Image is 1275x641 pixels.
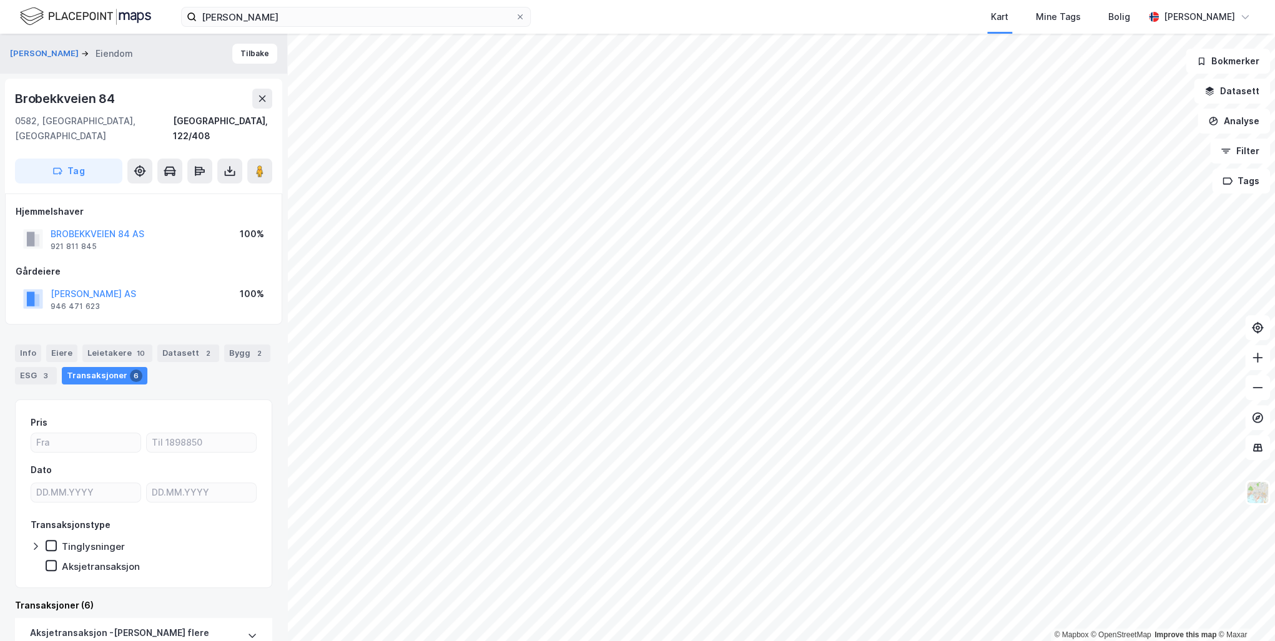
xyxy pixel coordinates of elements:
input: Fra [31,433,140,452]
img: Z [1246,481,1269,504]
div: Transaksjoner [62,367,147,384]
div: 6 [130,369,142,382]
div: Info [15,345,41,362]
div: 2 [253,347,265,360]
button: Analyse [1198,109,1270,134]
button: Tilbake [232,44,277,64]
button: Datasett [1194,79,1270,104]
div: ESG [15,367,57,384]
iframe: Chat Widget [1213,581,1275,641]
div: 10 [134,347,147,360]
div: Eiere [46,345,77,362]
button: Bokmerker [1186,49,1270,74]
button: Filter [1210,139,1270,164]
div: Transaksjoner (6) [15,598,272,613]
input: DD.MM.YYYY [147,483,256,502]
img: logo.f888ab2527a4732fd821a326f86c7f29.svg [20,6,151,27]
div: Gårdeiere [16,264,272,279]
div: Pris [31,415,47,430]
div: Tinglysninger [62,541,125,552]
div: Dato [31,462,52,477]
input: DD.MM.YYYY [31,483,140,502]
div: 100% [240,227,264,242]
div: 921 811 845 [51,242,97,252]
input: Til 1898850 [147,433,256,452]
div: Brobekkveien 84 [15,89,117,109]
input: Søk på adresse, matrikkel, gårdeiere, leietakere eller personer [197,7,515,26]
div: 2 [202,347,214,360]
a: Mapbox [1054,630,1088,639]
div: Kart [991,9,1008,24]
div: 0582, [GEOGRAPHIC_DATA], [GEOGRAPHIC_DATA] [15,114,173,144]
a: Improve this map [1154,630,1216,639]
div: 3 [39,369,52,382]
div: [GEOGRAPHIC_DATA], 122/408 [173,114,272,144]
div: Aksjetransaksjon [62,560,140,572]
button: [PERSON_NAME] [10,47,81,60]
div: 946 471 623 [51,301,100,311]
button: Tags [1212,169,1270,193]
div: Transaksjonstype [31,517,111,532]
div: Hjemmelshaver [16,204,272,219]
div: 100% [240,286,264,301]
div: Bygg [224,345,270,362]
div: Datasett [157,345,219,362]
button: Tag [15,159,122,183]
div: Kontrollprogram for chat [1213,581,1275,641]
div: Mine Tags [1036,9,1081,24]
a: OpenStreetMap [1091,630,1151,639]
div: Eiendom [96,46,133,61]
div: Leietakere [82,345,152,362]
div: Bolig [1108,9,1130,24]
div: [PERSON_NAME] [1164,9,1235,24]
